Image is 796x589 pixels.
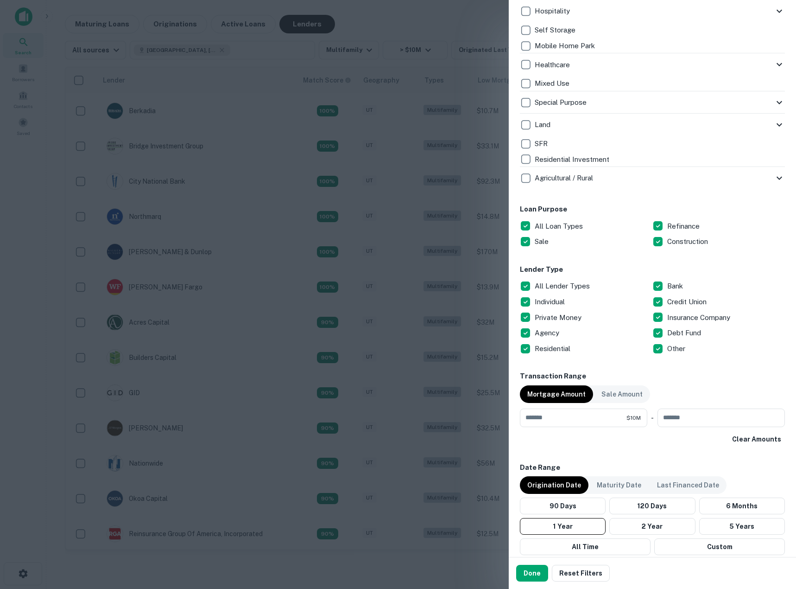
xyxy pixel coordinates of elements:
[535,312,583,323] p: Private Money
[535,173,595,184] p: Agricultural / Rural
[651,409,654,427] div: -
[520,538,651,555] button: All Time
[535,138,550,149] p: SFR
[535,281,592,292] p: All Lender Types
[535,296,567,307] p: Individual
[535,343,572,354] p: Residential
[527,389,586,399] p: Mortgage Amount
[552,565,610,582] button: Reset Filters
[535,59,572,70] p: Healthcare
[520,53,785,76] div: Healthcare
[535,25,577,36] p: Self Storage
[520,91,785,114] div: Special Purpose
[535,154,611,165] p: Residential Investment
[699,498,785,514] button: 6 Months
[520,462,785,473] h6: Date Range
[609,518,695,535] button: 2 Year
[516,565,548,582] button: Done
[654,538,785,555] button: Custom
[535,119,552,130] p: Land
[520,114,785,136] div: Land
[535,327,561,339] p: Agency
[520,264,785,275] h6: Lender Type
[667,236,710,247] p: Construction
[535,221,585,232] p: All Loan Types
[520,371,785,382] h6: Transaction Range
[667,343,687,354] p: Other
[699,518,785,535] button: 5 Years
[535,97,588,108] p: Special Purpose
[626,414,641,422] span: $10M
[535,40,597,51] p: Mobile Home Park
[601,389,643,399] p: Sale Amount
[520,167,785,189] div: Agricultural / Rural
[667,296,708,307] p: Credit Union
[667,221,701,232] p: Refinance
[535,236,550,247] p: Sale
[535,6,572,17] p: Hospitality
[667,312,732,323] p: Insurance Company
[657,480,719,490] p: Last Financed Date
[667,327,703,339] p: Debt Fund
[597,480,641,490] p: Maturity Date
[535,78,571,89] p: Mixed Use
[520,518,606,535] button: 1 Year
[527,480,581,490] p: Origination Date
[520,204,785,215] h6: Loan Purpose
[609,498,695,514] button: 120 Days
[728,431,785,448] button: Clear Amounts
[667,281,685,292] p: Bank
[520,498,606,514] button: 90 Days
